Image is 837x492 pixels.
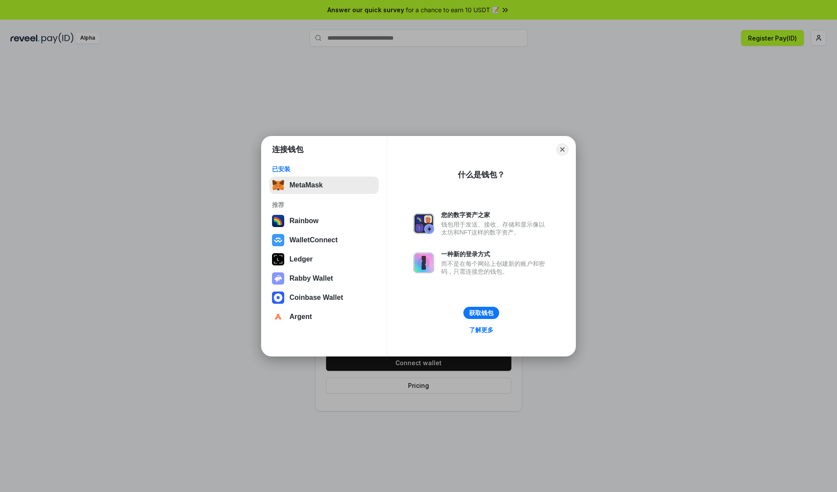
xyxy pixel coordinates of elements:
[441,250,549,258] div: 一种新的登录方式
[272,234,284,246] img: svg+xml,%3Csvg%20width%3D%2228%22%20height%3D%2228%22%20viewBox%3D%220%200%2028%2028%22%20fill%3D...
[289,181,323,189] div: MetaMask
[289,255,313,263] div: Ledger
[289,294,343,302] div: Coinbase Wallet
[413,213,434,234] img: svg+xml,%3Csvg%20xmlns%3D%22http%3A%2F%2Fwww.w3.org%2F2000%2Fsvg%22%20fill%3D%22none%22%20viewBox...
[469,326,493,334] div: 了解更多
[272,201,376,209] div: 推荐
[272,292,284,304] img: svg+xml,%3Csvg%20width%3D%2228%22%20height%3D%2228%22%20viewBox%3D%220%200%2028%2028%22%20fill%3D...
[269,212,379,230] button: Rainbow
[289,275,333,282] div: Rabby Wallet
[469,309,493,317] div: 获取钱包
[413,252,434,273] img: svg+xml,%3Csvg%20xmlns%3D%22http%3A%2F%2Fwww.w3.org%2F2000%2Fsvg%22%20fill%3D%22none%22%20viewBox...
[463,307,499,319] button: 获取钱包
[272,253,284,265] img: svg+xml,%3Csvg%20xmlns%3D%22http%3A%2F%2Fwww.w3.org%2F2000%2Fsvg%22%20width%3D%2228%22%20height%3...
[289,217,319,225] div: Rainbow
[269,270,379,287] button: Rabby Wallet
[289,313,312,321] div: Argent
[269,308,379,326] button: Argent
[269,231,379,249] button: WalletConnect
[441,221,549,236] div: 钱包用于发送、接收、存储和显示像以太坊和NFT这样的数字资产。
[272,165,376,173] div: 已安装
[272,144,303,155] h1: 连接钱包
[269,251,379,268] button: Ledger
[272,311,284,323] img: svg+xml,%3Csvg%20width%3D%2228%22%20height%3D%2228%22%20viewBox%3D%220%200%2028%2028%22%20fill%3D...
[458,170,505,180] div: 什么是钱包？
[556,143,568,156] button: Close
[289,236,338,244] div: WalletConnect
[272,272,284,285] img: svg+xml,%3Csvg%20xmlns%3D%22http%3A%2F%2Fwww.w3.org%2F2000%2Fsvg%22%20fill%3D%22none%22%20viewBox...
[441,260,549,275] div: 而不是在每个网站上创建新的账户和密码，只需连接您的钱包。
[269,176,379,194] button: MetaMask
[272,179,284,191] img: svg+xml,%3Csvg%20fill%3D%22none%22%20height%3D%2233%22%20viewBox%3D%220%200%2035%2033%22%20width%...
[464,324,499,336] a: 了解更多
[441,211,549,219] div: 您的数字资产之家
[269,289,379,306] button: Coinbase Wallet
[272,215,284,227] img: svg+xml,%3Csvg%20width%3D%22120%22%20height%3D%22120%22%20viewBox%3D%220%200%20120%20120%22%20fil...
